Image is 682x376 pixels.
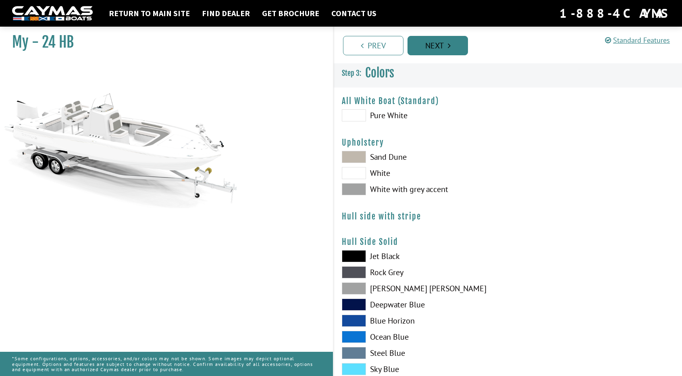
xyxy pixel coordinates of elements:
[342,151,500,163] label: Sand Dune
[12,352,321,376] p: *Some configurations, options, accessories, and/or colors may not be shown. Some images may depic...
[605,36,670,45] a: Standard Features
[343,36,403,55] a: Prev
[198,8,254,19] a: Find Dealer
[341,35,682,55] ul: Pagination
[342,363,500,375] label: Sky Blue
[342,109,500,121] label: Pure White
[408,36,468,55] a: Next
[342,282,500,295] label: [PERSON_NAME] [PERSON_NAME]
[342,211,674,221] h4: Hull side with stripe
[342,347,500,359] label: Steel Blue
[342,250,500,262] label: Jet Black
[334,58,682,88] h3: Colors
[342,331,500,343] label: Ocean Blue
[342,315,500,327] label: Blue Horizon
[559,4,670,22] div: 1-888-4CAYMAS
[105,8,194,19] a: Return to main site
[342,167,500,179] label: White
[342,183,500,195] label: White with grey accent
[327,8,381,19] a: Contact Us
[342,237,674,247] h4: Hull Side Solid
[12,6,93,21] img: white-logo-c9c8dbefe5ff5ceceb0f0178aa75bf4bb51f6bca0971e226c86eb53dfe498488.png
[342,96,674,106] h4: All White Boat (Standard)
[342,266,500,278] label: Rock Grey
[342,138,674,148] h4: Upholstery
[258,8,323,19] a: Get Brochure
[12,33,313,51] h1: My - 24 HB
[342,299,500,311] label: Deepwater Blue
